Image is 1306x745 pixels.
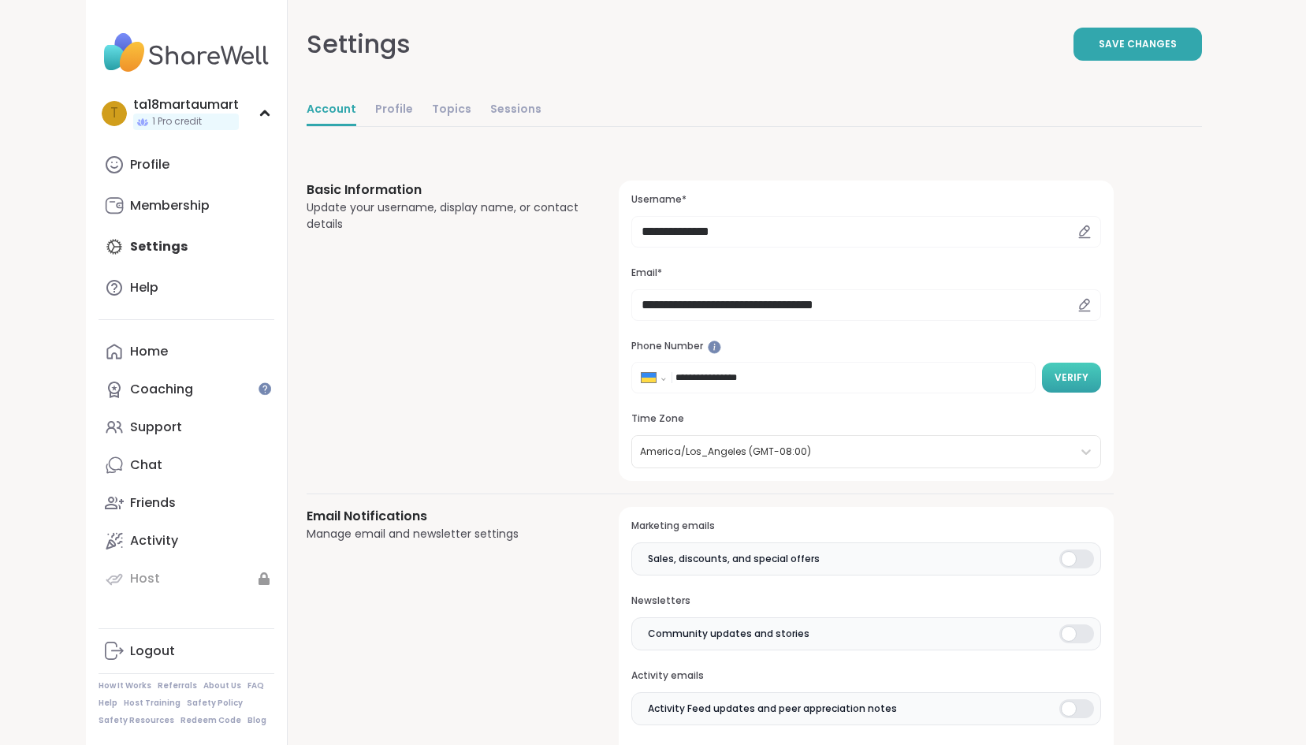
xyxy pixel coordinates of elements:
h3: Activity emails [631,669,1100,683]
a: Safety Resources [99,715,174,726]
a: Coaching [99,371,274,408]
div: Help [130,279,158,296]
a: Profile [375,95,413,126]
a: Topics [432,95,471,126]
div: Home [130,343,168,360]
h3: Newsletters [631,594,1100,608]
a: Chat [99,446,274,484]
span: Sales, discounts, and special offers [648,552,820,566]
a: Safety Policy [187,698,243,709]
a: Profile [99,146,274,184]
a: FAQ [247,680,264,691]
span: Save Changes [1099,37,1177,51]
iframe: Spotlight [259,382,271,395]
div: Profile [130,156,169,173]
h3: Marketing emails [631,520,1100,533]
div: Membership [130,197,210,214]
a: Redeem Code [180,715,241,726]
div: Settings [307,25,411,63]
div: Manage email and newsletter settings [307,526,582,542]
div: Coaching [130,381,193,398]
span: t [110,103,118,124]
a: Friends [99,484,274,522]
h3: Username* [631,193,1100,207]
a: Referrals [158,680,197,691]
a: Help [99,269,274,307]
div: Logout [130,643,175,660]
a: Host Training [124,698,180,709]
h3: Time Zone [631,412,1100,426]
div: Chat [130,456,162,474]
button: Verify [1042,363,1101,393]
span: Verify [1055,371,1088,385]
h3: Phone Number [631,340,1100,353]
div: Support [130,419,182,436]
a: Activity [99,522,274,560]
div: ta18martaumart [133,96,239,114]
a: Sessions [490,95,541,126]
a: Home [99,333,274,371]
h3: Email* [631,266,1100,280]
h3: Email Notifications [307,507,582,526]
div: Update your username, display name, or contact details [307,199,582,233]
h3: Basic Information [307,181,582,199]
div: Host [130,570,160,587]
a: Support [99,408,274,446]
img: ShareWell Nav Logo [99,25,274,80]
a: Account [307,95,356,126]
a: Logout [99,632,274,670]
iframe: Spotlight [708,341,721,354]
span: Activity Feed updates and peer appreciation notes [648,702,897,716]
a: About Us [203,680,241,691]
button: Save Changes [1073,28,1202,61]
a: Help [99,698,117,709]
a: Blog [247,715,266,726]
div: Activity [130,532,178,549]
a: Host [99,560,274,598]
div: Friends [130,494,176,512]
span: 1 Pro credit [152,115,202,129]
a: How It Works [99,680,151,691]
span: Community updates and stories [648,627,809,641]
a: Membership [99,187,274,225]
